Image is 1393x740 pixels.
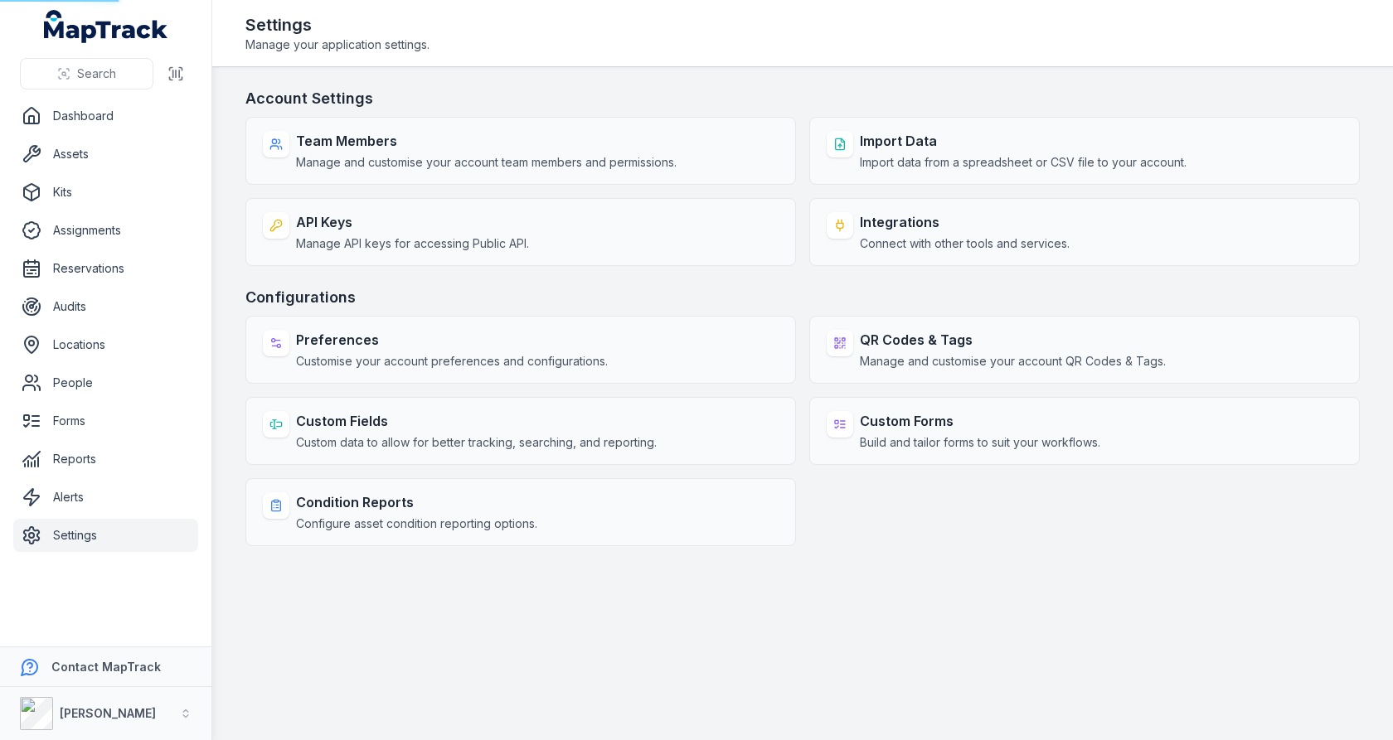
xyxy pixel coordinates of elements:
strong: Contact MapTrack [51,660,161,674]
strong: Custom Forms [860,411,1100,431]
span: Customise your account preferences and configurations. [296,353,608,370]
a: Forms [13,404,198,438]
h3: Configurations [245,286,1360,309]
a: Custom FormsBuild and tailor forms to suit your workflows. [809,397,1360,465]
strong: Team Members [296,131,677,151]
a: Audits [13,290,198,323]
a: Import DataImport data from a spreadsheet or CSV file to your account. [809,117,1360,185]
strong: [PERSON_NAME] [60,706,156,720]
span: Manage and customise your account team members and permissions. [296,154,677,171]
strong: Import Data [860,131,1187,151]
a: MapTrack [44,10,168,43]
strong: Integrations [860,212,1070,232]
span: Build and tailor forms to suit your workflows. [860,434,1100,451]
a: Custom FieldsCustom data to allow for better tracking, searching, and reporting. [245,397,796,465]
strong: Custom Fields [296,411,657,431]
h2: Settings [245,13,430,36]
span: Manage your application settings. [245,36,430,53]
a: Dashboard [13,99,198,133]
strong: QR Codes & Tags [860,330,1166,350]
a: Locations [13,328,198,361]
a: IntegrationsConnect with other tools and services. [809,198,1360,266]
a: Reports [13,443,198,476]
a: Settings [13,519,198,552]
a: Condition ReportsConfigure asset condition reporting options. [245,478,796,546]
strong: Preferences [296,330,608,350]
span: Manage API keys for accessing Public API. [296,235,529,252]
span: Connect with other tools and services. [860,235,1070,252]
a: People [13,366,198,399]
span: Configure asset condition reporting options. [296,515,537,532]
h3: Account Settings [245,87,1360,110]
span: Search [77,65,116,82]
a: Reservations [13,252,198,285]
a: PreferencesCustomise your account preferences and configurations. [245,316,796,384]
a: Assignments [13,214,198,247]
a: Alerts [13,481,198,514]
button: Search [20,58,153,89]
a: Team MembersManage and customise your account team members and permissions. [245,117,796,185]
a: API KeysManage API keys for accessing Public API. [245,198,796,266]
a: Assets [13,138,198,171]
a: Kits [13,176,198,209]
strong: Condition Reports [296,492,537,512]
a: QR Codes & TagsManage and customise your account QR Codes & Tags. [809,316,1360,384]
strong: API Keys [296,212,529,232]
span: Custom data to allow for better tracking, searching, and reporting. [296,434,657,451]
span: Manage and customise your account QR Codes & Tags. [860,353,1166,370]
span: Import data from a spreadsheet or CSV file to your account. [860,154,1187,171]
